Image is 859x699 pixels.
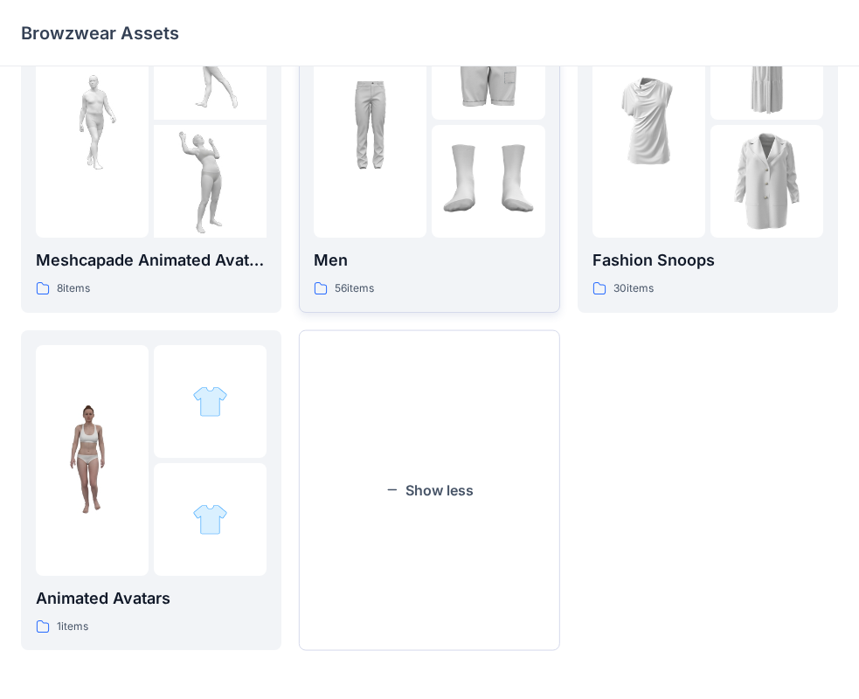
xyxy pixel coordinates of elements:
[613,280,654,298] p: 30 items
[36,404,149,516] img: folder 1
[592,248,823,273] p: Fashion Snoops
[432,125,544,238] img: folder 3
[314,248,544,273] p: Men
[21,21,179,45] p: Browzwear Assets
[21,330,281,651] a: folder 1folder 2folder 3Animated Avatars1items
[36,248,267,273] p: Meshcapade Animated Avatars
[154,125,267,238] img: folder 3
[335,280,374,298] p: 56 items
[192,502,228,537] img: folder 3
[299,330,559,651] button: Show less
[192,384,228,419] img: folder 2
[57,280,90,298] p: 8 items
[36,586,267,611] p: Animated Avatars
[314,66,426,178] img: folder 1
[36,66,149,178] img: folder 1
[57,618,88,636] p: 1 items
[710,125,823,238] img: folder 3
[592,66,705,178] img: folder 1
